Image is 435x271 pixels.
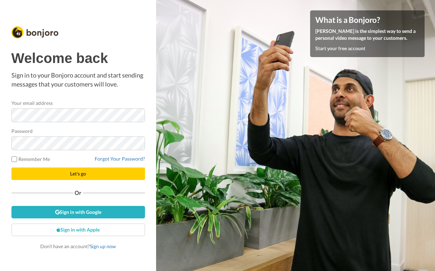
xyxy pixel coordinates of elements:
[11,51,145,66] h1: Welcome back
[95,156,145,162] a: Forgot Your Password?
[315,16,419,24] h4: What is a Bonjoro?
[11,127,33,135] label: Password
[11,224,145,236] a: Sign in with Apple
[90,243,116,249] a: Sign up now
[11,71,145,89] p: Sign in to your Bonjoro account and start sending messages that your customers will love.
[11,155,50,163] label: Remember Me
[73,190,83,195] span: Or
[40,243,116,249] span: Don’t have an account?
[11,156,17,162] input: Remember Me
[11,168,145,180] button: Let's go
[11,206,145,218] a: Sign in with Google
[70,171,86,177] span: Let's go
[11,99,53,107] label: Your email address
[315,45,365,51] a: Start your free account
[315,28,419,42] p: [PERSON_NAME] is the simplest way to send a personal video message to your customers.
